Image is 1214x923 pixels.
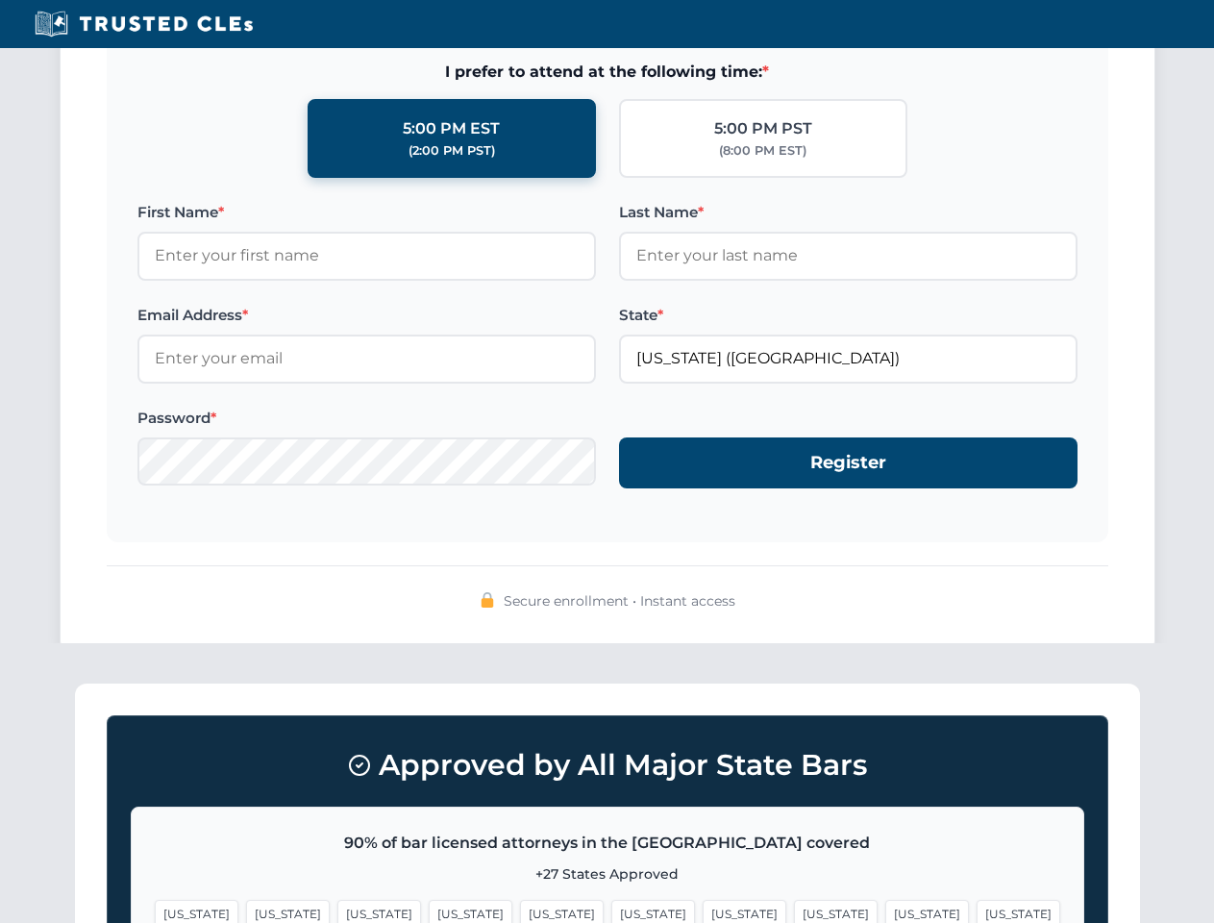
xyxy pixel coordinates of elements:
[480,592,495,608] img: 🔒
[403,116,500,141] div: 5:00 PM EST
[29,10,259,38] img: Trusted CLEs
[137,407,596,430] label: Password
[619,304,1078,327] label: State
[619,335,1078,383] input: Florida (FL)
[714,116,812,141] div: 5:00 PM PST
[137,335,596,383] input: Enter your email
[131,739,1084,791] h3: Approved by All Major State Bars
[137,60,1078,85] span: I prefer to attend at the following time:
[504,590,735,611] span: Secure enrollment • Instant access
[137,304,596,327] label: Email Address
[137,201,596,224] label: First Name
[619,232,1078,280] input: Enter your last name
[619,201,1078,224] label: Last Name
[619,437,1078,488] button: Register
[137,232,596,280] input: Enter your first name
[719,141,806,161] div: (8:00 PM EST)
[155,863,1060,885] p: +27 States Approved
[409,141,495,161] div: (2:00 PM PST)
[155,831,1060,856] p: 90% of bar licensed attorneys in the [GEOGRAPHIC_DATA] covered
